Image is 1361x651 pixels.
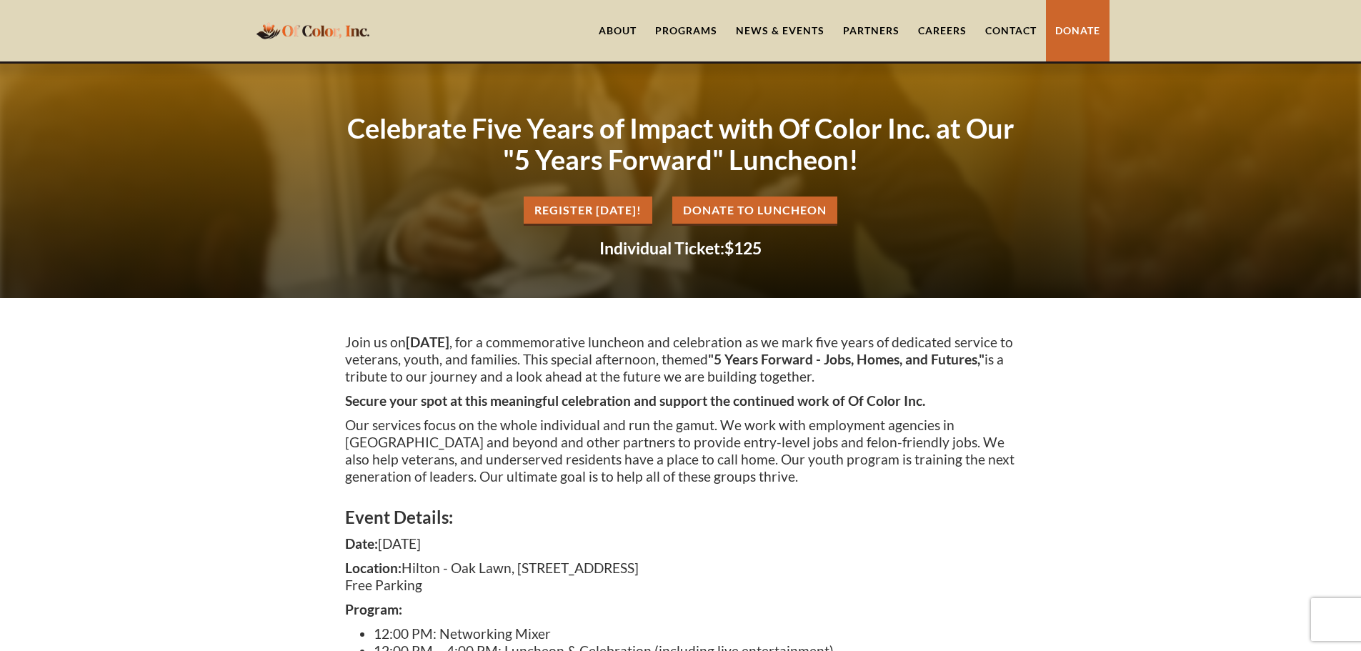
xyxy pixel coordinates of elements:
strong: Event Details: [345,507,453,527]
a: home [252,14,374,47]
li: 12:00 PM: Networking Mixer [374,625,1017,642]
strong: "5 Years Forward - Jobs, Homes, and Futures," [708,351,984,367]
div: Programs [655,24,717,38]
p: Hilton - Oak Lawn, [STREET_ADDRESS] Free Parking [345,560,1017,594]
a: Donate to Luncheon [672,197,837,226]
p: Join us on , for a commemorative luncheon and celebration as we mark five years of dedicated serv... [345,334,1017,385]
strong: Program: [345,601,402,617]
strong: Celebrate Five Years of Impact with Of Color Inc. at Our "5 Years Forward" Luncheon! [347,111,1014,176]
h2: $125 [345,240,1017,257]
strong: Date: [345,535,378,552]
strong: [DATE] [406,334,449,350]
strong: Location: [345,560,402,576]
p: Our services focus on the whole individual and run the gamut. We work with employment agencies in... [345,417,1017,485]
a: REgister [DATE]! [524,197,652,226]
strong: Secure your spot at this meaningful celebration and support the continued work of Of Color Inc. [345,392,925,409]
p: [DATE] [345,535,1017,552]
strong: Individual Ticket: [599,238,724,258]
